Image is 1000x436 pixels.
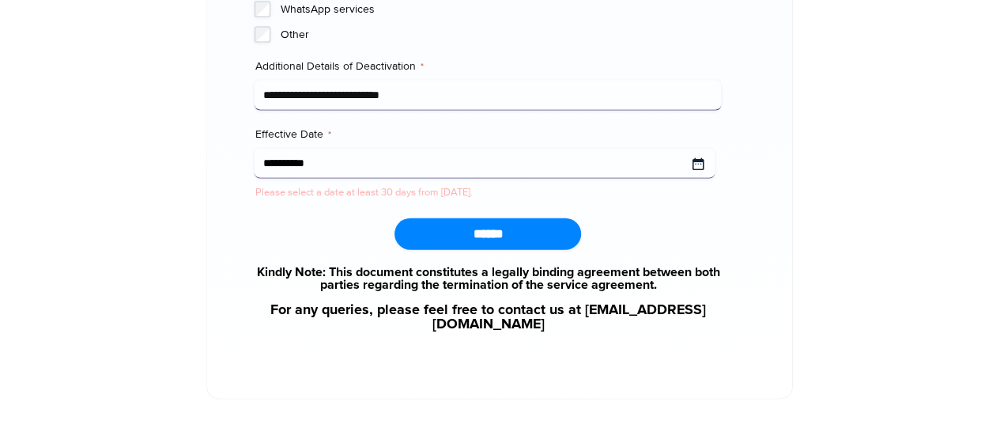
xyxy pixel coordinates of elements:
div: Please select a date at least 30 days from [DATE]. [255,185,721,200]
label: WhatsApp services [280,2,721,17]
label: Other [280,27,721,43]
a: Kindly Note: This document constitutes a legally binding agreement between both parties regarding... [255,266,721,291]
a: For any queries, please feel free to contact us at [EMAIL_ADDRESS][DOMAIN_NAME] [255,303,721,332]
label: Additional Details of Deactivation [255,59,721,74]
label: Effective Date [255,127,721,142]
